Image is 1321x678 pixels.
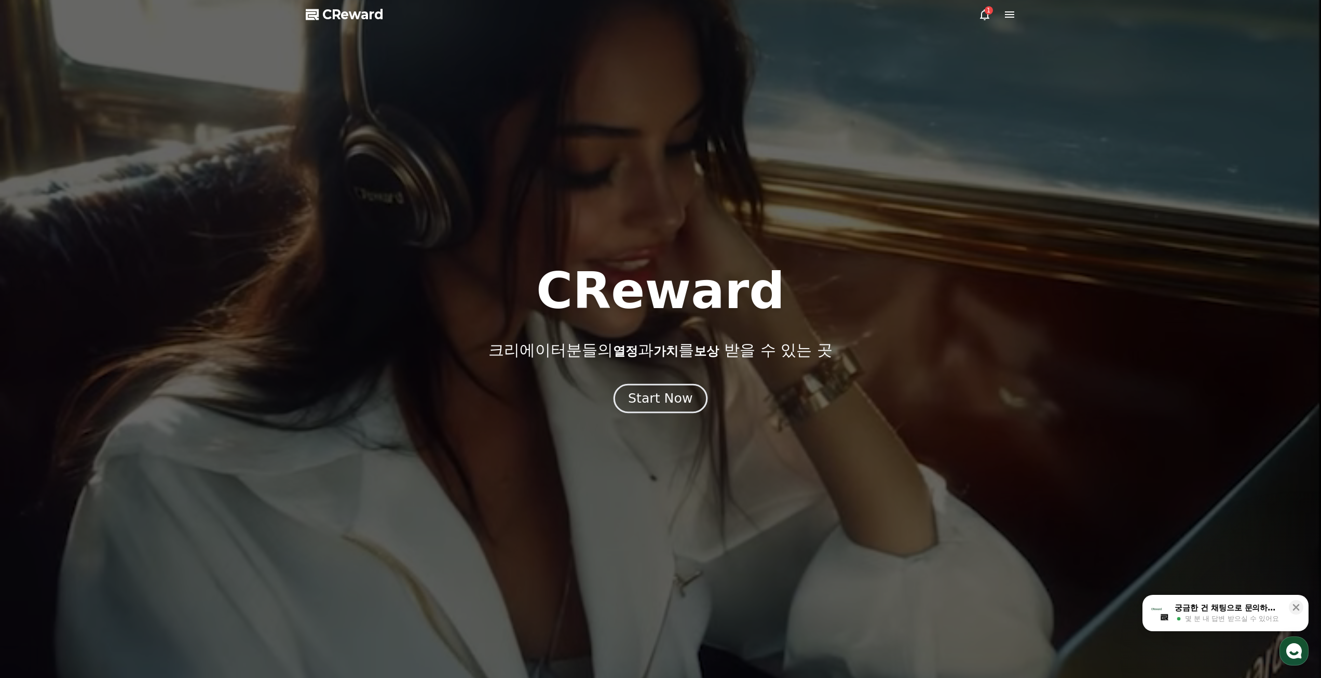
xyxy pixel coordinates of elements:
[69,329,134,355] a: 대화
[978,8,991,21] a: 1
[160,345,173,353] span: 설정
[134,329,199,355] a: 설정
[536,266,785,316] h1: CReward
[95,345,107,354] span: 대화
[614,383,707,413] button: Start Now
[985,6,993,15] div: 1
[628,390,692,407] div: Start Now
[33,345,39,353] span: 홈
[616,395,705,405] a: Start Now
[306,6,384,23] a: CReward
[653,344,678,358] span: 가치
[322,6,384,23] span: CReward
[613,344,638,358] span: 열정
[3,329,69,355] a: 홈
[488,341,832,360] p: 크리에이터분들의 과 를 받을 수 있는 곳
[694,344,719,358] span: 보상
